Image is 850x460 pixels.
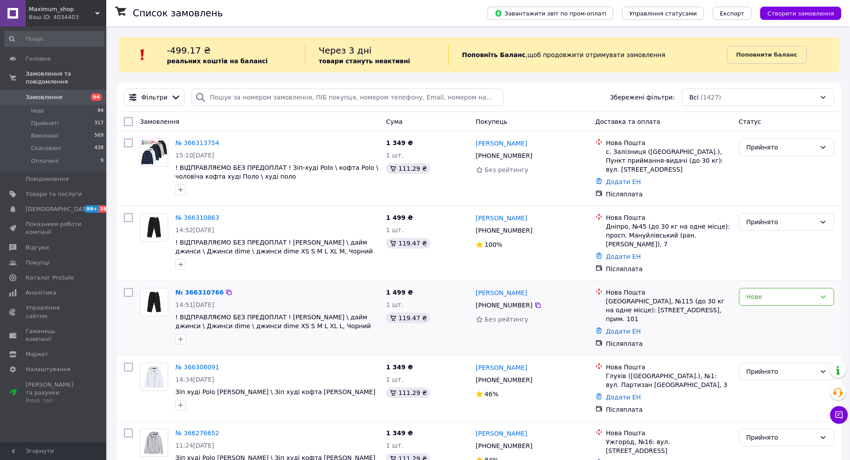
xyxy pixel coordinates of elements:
button: Створити замовлення [760,7,841,20]
span: Маркет [26,350,48,358]
a: [PERSON_NAME] [476,288,527,297]
div: [PHONE_NUMBER] [474,440,534,452]
span: 94 [97,107,104,115]
div: 111.29 ₴ [386,163,430,174]
a: Поповнити баланс [727,46,807,64]
span: 100% [485,241,502,248]
a: Фото товару [140,138,168,167]
span: Замовлення [140,118,179,125]
span: Аналітика [26,289,56,297]
span: Створити замовлення [767,10,834,17]
button: Чат з покупцем [830,406,848,424]
b: Поповніть Баланс [462,51,526,58]
span: Замовлення [26,93,62,101]
a: Фото товару [140,288,168,316]
span: Головна [26,55,50,63]
input: Пошук за номером замовлення, ПІБ покупця, номером телефону, Email, номером накладної [192,88,503,106]
span: Maximum_shop [29,5,95,13]
span: 1 349 ₴ [386,364,413,371]
span: 46% [485,391,498,398]
span: 14:51[DATE] [175,301,214,308]
span: 14:52[DATE] [175,226,214,234]
span: [PERSON_NAME] та рахунки [26,381,82,405]
div: Нова Пошта [606,429,732,437]
img: Фото товару [140,214,168,241]
button: Управління статусами [622,7,704,20]
span: Зіп худі Polo [PERSON_NAME] \ Зіп худі кофта [PERSON_NAME] [175,388,375,395]
a: № 366276652 [175,429,219,437]
span: 569 [94,132,104,140]
a: Додати ЕН [606,253,641,260]
span: [DEMOGRAPHIC_DATA] [26,205,91,213]
span: 1 499 ₴ [386,289,413,296]
b: реальних коштів на балансі [167,57,268,65]
span: 99+ [84,205,99,213]
span: 1 499 ₴ [386,214,413,221]
span: Нові [31,107,44,115]
div: Післяплата [606,190,732,199]
span: 1 349 ₴ [386,429,413,437]
span: Через 3 дні [319,45,372,56]
span: 94 [91,93,102,101]
div: [PHONE_NUMBER] [474,299,534,311]
span: Завантажити звіт по пром-оплаті [495,9,606,17]
span: 1 шт. [386,226,403,234]
a: Фото товару [140,429,168,457]
div: 111.29 ₴ [386,387,430,398]
span: 1 шт. [386,442,403,449]
a: [PERSON_NAME] [476,363,527,372]
span: Управління сайтом [26,304,82,320]
a: Додати ЕН [606,394,641,401]
span: Доставка та оплата [595,118,661,125]
div: Післяплата [606,405,732,414]
div: Прийнято [746,367,816,376]
div: Дніпро, №45 (до 30 кг на одне місце): просп. Мануйлівський (ран. [PERSON_NAME]), 7 [606,222,732,249]
span: 317 [94,119,104,127]
div: [PHONE_NUMBER] [474,224,534,237]
span: 9 [100,157,104,165]
img: Фото товару [140,363,168,391]
a: Фото товару [140,213,168,241]
img: Фото товару [141,429,168,456]
img: :exclamation: [136,48,149,61]
a: № 366310863 [175,214,219,221]
div: Прийнято [746,433,816,442]
a: Створити замовлення [751,9,841,16]
span: Статус [739,118,761,125]
a: № 366310766 [175,289,224,296]
span: Відгуки [26,244,49,252]
div: Глухів ([GEOGRAPHIC_DATA].), №1: вул. Партизан [GEOGRAPHIC_DATA], 3 [606,372,732,389]
span: 1 349 ₴ [386,139,413,146]
div: , щоб продовжити отримувати замовлення [448,44,727,65]
span: Налаштування [26,365,71,373]
div: [PHONE_NUMBER] [474,149,534,162]
span: Каталог ProSale [26,274,73,282]
span: Без рейтингу [485,316,529,323]
div: Prom топ [26,397,82,405]
span: 1 шт. [386,301,403,308]
span: 11:24[DATE] [175,442,214,449]
span: Cума [386,118,402,125]
a: ! ВІДПРАВЛЯЄМО БЕЗ ПРЕДОПЛАТ ! Зіп-худі Polo \ кофта Polo \ чоловіча кофта худі Поло \ худі поло [175,164,378,180]
a: [PERSON_NAME] [476,139,527,148]
span: -499.17 ₴ [167,45,211,56]
span: 1 шт. [386,376,403,383]
a: № 366313754 [175,139,219,146]
span: 38 [99,205,109,213]
button: Експорт [713,7,752,20]
div: Нова Пошта [606,138,732,147]
span: 15:10[DATE] [175,152,214,159]
input: Пошук [4,31,104,47]
span: Покупці [26,259,50,267]
div: Нова Пошта [606,288,732,297]
span: Гаманець компанії [26,327,82,343]
div: Нова Пошта [606,213,732,222]
div: Прийнято [746,217,816,227]
span: ! ВІДПРАВЛЯЄМО БЕЗ ПРЕДОПЛАТ ! [PERSON_NAME] \ дайм джинси \ Джинси dime \ джинси dime XS S M L X... [175,314,371,330]
span: Показники роботи компанії [26,220,82,236]
span: (1427) [700,94,721,101]
span: Скасовані [31,144,61,152]
div: Нова Пошта [606,363,732,372]
div: [PHONE_NUMBER] [474,374,534,386]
